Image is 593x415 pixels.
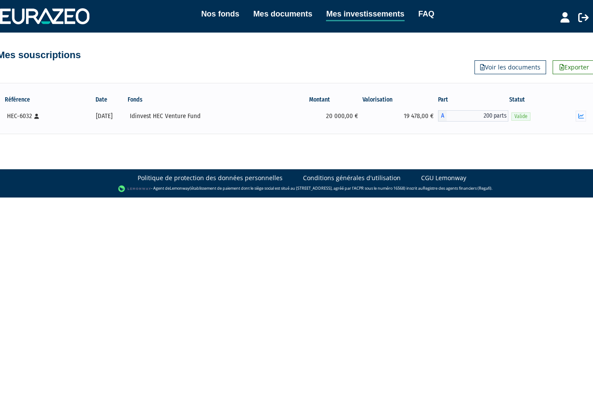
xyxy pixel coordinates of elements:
img: logo-lemonway.png [118,184,152,193]
th: Fonds [127,92,282,107]
a: Politique de protection des données personnelles [138,174,283,182]
a: CGU Lemonway [421,174,466,182]
th: Statut [508,92,559,107]
th: Date [81,92,127,107]
div: [DATE] [84,112,124,121]
div: HEC-6032 [7,112,78,121]
a: Nos fonds [201,8,239,20]
span: Valide [511,112,530,121]
span: 200 parts [447,110,508,122]
a: Voir les documents [474,60,546,74]
span: A [438,110,447,122]
td: 20 000,00 € [282,107,362,125]
a: Conditions générales d'utilisation [303,174,401,182]
th: Référence [4,92,81,107]
th: Montant [282,92,362,107]
div: A - Idinvest HEC Venture Fund [438,110,508,122]
div: - Agent de (établissement de paiement dont le siège social est situé au [STREET_ADDRESS], agréé p... [9,184,584,193]
i: [Français] Personne physique [34,114,39,119]
div: Idinvest HEC Venture Fund [130,112,279,121]
a: Mes investissements [326,8,404,21]
th: Part [438,92,508,107]
a: Registre des agents financiers (Regafi) [423,186,491,191]
a: FAQ [418,8,435,20]
th: Valorisation [362,92,438,107]
a: Lemonway [170,186,190,191]
a: Mes documents [253,8,312,20]
td: 19 478,00 € [362,107,438,125]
